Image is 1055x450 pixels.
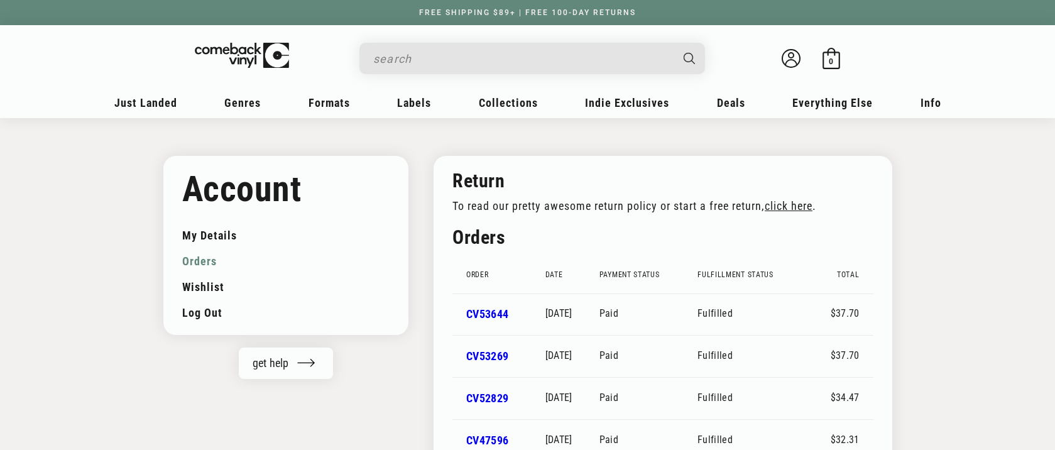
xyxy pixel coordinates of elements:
td: Paid [599,294,697,336]
h2: Return [452,168,853,193]
td: Fulfilled [697,377,816,419]
a: Order number CV52829 [466,392,508,405]
a: click here [765,200,812,212]
a: Order number CV53269 [466,349,508,363]
a: My Details [182,222,390,248]
span: Info [921,96,941,109]
a: Order number CV53644 [466,307,508,321]
a: Wishlist [182,274,390,300]
p: To read our pretty awesome return policy or start a free return, . [452,199,853,212]
button: get help [239,348,333,379]
td: Fulfilled [697,335,816,377]
th: Total [816,256,873,294]
span: Everything Else [792,96,873,109]
span: Just Landed [114,96,177,109]
time: [DATE] [545,349,572,361]
span: Deals [717,96,745,109]
div: Search [359,43,705,74]
td: $37.70 [816,335,873,377]
th: Fulfillment status [697,256,816,294]
td: $37.70 [816,294,873,336]
a: Log out [182,300,390,326]
span: Genres [224,96,261,109]
time: [DATE] [545,307,572,319]
input: search [373,46,671,72]
span: 0 [829,57,833,66]
td: $34.47 [816,377,873,419]
th: Date [545,256,599,294]
th: Payment status [599,256,697,294]
time: [DATE] [545,392,572,403]
button: Search [672,43,706,74]
h1: Account [182,168,390,210]
span: Indie Exclusives [585,96,669,109]
a: FREE SHIPPING $89+ | FREE 100-DAY RETURNS [407,8,648,17]
span: Labels [397,96,431,109]
a: Order number CV47596 [466,434,508,447]
td: Fulfilled [697,294,816,336]
h2: Orders [452,225,873,250]
th: Order [452,256,545,294]
td: Paid [599,377,697,419]
span: Collections [479,96,538,109]
time: [DATE] [545,434,572,446]
a: Orders [182,248,390,274]
td: Paid [599,335,697,377]
span: Formats [309,96,350,109]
